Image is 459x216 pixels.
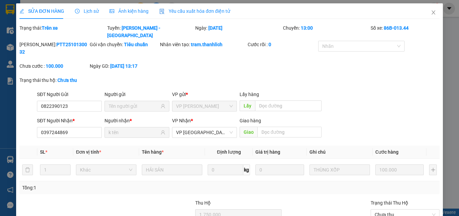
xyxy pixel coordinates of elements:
div: Nhân viên tạo: [160,41,246,48]
b: Chưa thu [57,78,77,83]
b: 100.000 [46,63,63,69]
input: 0 [375,164,424,175]
span: environment [46,45,51,50]
b: Trên xe [42,25,58,31]
div: Người nhận [105,117,169,124]
span: Khác [80,165,132,175]
span: Thu Hộ [195,200,210,206]
li: [PERSON_NAME] [3,3,97,16]
span: VP Nhận [172,118,191,123]
input: 0 [255,164,304,175]
th: Ghi chú [307,146,373,159]
span: Lịch sử [75,8,99,14]
span: edit [19,9,24,13]
input: Dọc đường [255,100,321,111]
span: Giao hàng [240,118,261,123]
li: VP VP [PERSON_NAME] [46,29,89,43]
span: Lấy hàng [240,92,259,97]
span: kg [243,164,250,175]
div: Trạng thái thu hộ: [19,76,106,84]
li: VP VP [GEOGRAPHIC_DATA] [3,29,46,51]
span: user [161,130,165,135]
button: plus [429,164,437,175]
b: tram.thanhlich [191,42,222,47]
div: SĐT Người Gửi [37,91,102,98]
div: Người gửi [105,91,169,98]
div: VP gửi [172,91,237,98]
span: SỬA ĐƠN HÀNG [19,8,64,14]
b: [PERSON_NAME] - [GEOGRAPHIC_DATA] [107,25,160,38]
div: Ngày: [194,24,282,39]
span: Giao [240,127,257,137]
span: Đơn vị tính [76,149,101,155]
div: Chuyến: [282,24,370,39]
span: close [431,10,436,15]
b: 13:00 [301,25,313,31]
div: Tổng: 1 [22,184,178,191]
b: Tiêu chuẩn [124,42,148,47]
span: SL [40,149,45,155]
span: Lấy [240,100,255,111]
div: Chưa cước : [19,62,88,70]
div: Số xe: [370,24,440,39]
span: Ảnh kiện hàng [110,8,149,14]
span: clock-circle [75,9,80,13]
img: icon [159,9,165,14]
b: [DATE] 13:17 [110,63,137,69]
div: Ngày GD: [90,62,159,70]
div: Gói vận chuyển: [90,41,159,48]
span: picture [110,9,114,13]
div: [PERSON_NAME]: [19,41,88,56]
button: delete [22,164,33,175]
span: Tên hàng [142,149,164,155]
input: Dọc đường [257,127,321,137]
input: VD: Bàn, Ghế [142,164,202,175]
span: VP Phan Thiết [176,101,233,111]
input: Ghi Chú [309,164,370,175]
span: VP Đà Lạt [176,127,233,137]
b: Lô 6 0607 [GEOGRAPHIC_DATA], [GEOGRAPHIC_DATA] [46,44,88,80]
div: SĐT Người Nhận [37,117,102,124]
b: 0 [268,42,271,47]
div: Trạng thái: [19,24,107,39]
span: Định lượng [217,149,241,155]
button: Close [424,3,443,22]
input: Tên người nhận [109,129,159,136]
span: user [161,104,165,109]
span: Yêu cầu xuất hóa đơn điện tử [159,8,230,14]
div: Cước rồi : [248,41,317,48]
div: Trạng thái Thu Hộ [371,199,440,207]
input: Tên người gửi [109,102,159,110]
div: Tuyến: [107,24,194,39]
b: PTT2510130032 [19,42,87,55]
span: Giá trị hàng [255,149,280,155]
b: 86B-013.44 [384,25,409,31]
span: Cước hàng [375,149,399,155]
b: [DATE] [208,25,222,31]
